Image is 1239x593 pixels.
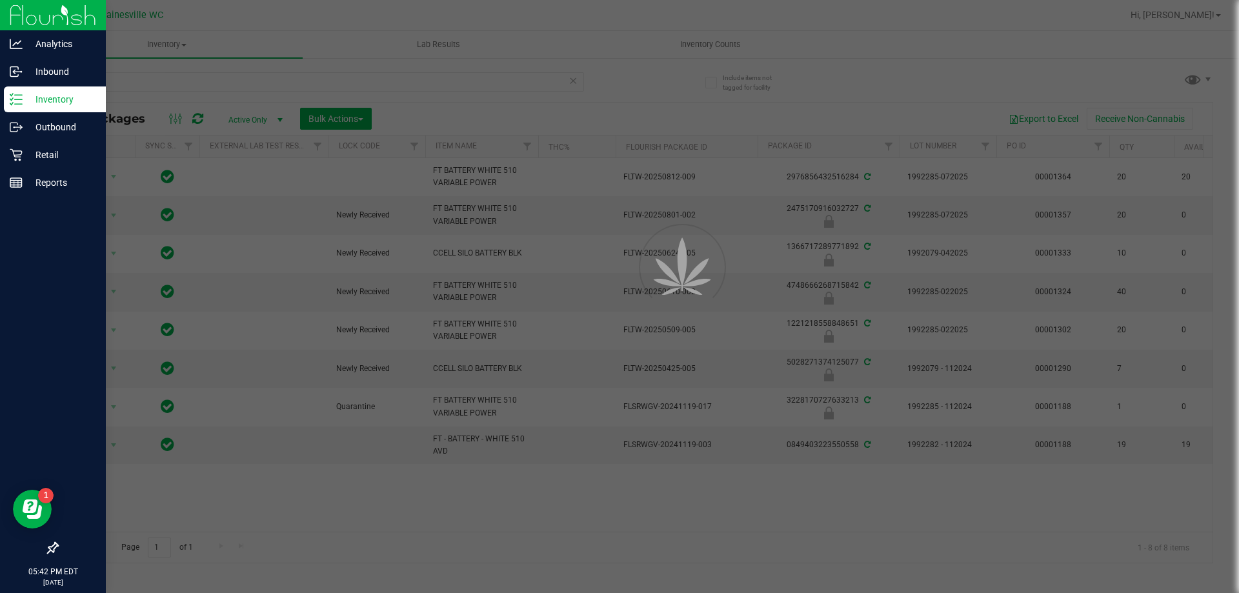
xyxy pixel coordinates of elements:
[10,65,23,78] inline-svg: Inbound
[6,566,100,578] p: 05:42 PM EDT
[23,64,100,79] p: Inbound
[10,148,23,161] inline-svg: Retail
[10,37,23,50] inline-svg: Analytics
[38,488,54,503] iframe: Resource center unread badge
[23,175,100,190] p: Reports
[23,92,100,107] p: Inventory
[10,93,23,106] inline-svg: Inventory
[23,119,100,135] p: Outbound
[6,578,100,587] p: [DATE]
[23,147,100,163] p: Retail
[13,490,52,528] iframe: Resource center
[23,36,100,52] p: Analytics
[10,121,23,134] inline-svg: Outbound
[10,176,23,189] inline-svg: Reports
